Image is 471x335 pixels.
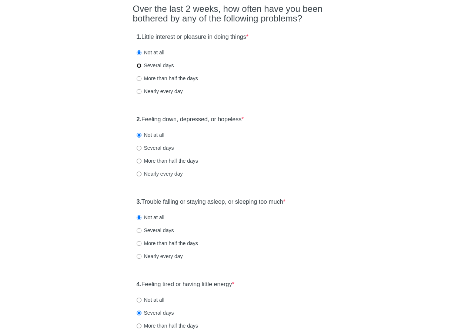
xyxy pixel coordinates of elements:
[137,115,244,124] label: Feeling down, depressed, or hopeless
[137,76,141,81] input: More than half the days
[137,241,141,246] input: More than half the days
[137,157,198,165] label: More than half the days
[137,170,183,177] label: Nearly every day
[137,215,141,220] input: Not at all
[137,240,198,247] label: More than half the days
[137,324,141,328] input: More than half the days
[137,133,141,138] input: Not at all
[137,253,183,260] label: Nearly every day
[137,280,234,289] label: Feeling tired or having little energy
[137,159,141,163] input: More than half the days
[137,311,141,315] input: Several days
[137,146,141,150] input: Several days
[137,116,141,122] strong: 2.
[137,296,164,304] label: Not at all
[137,199,141,205] strong: 3.
[137,34,141,40] strong: 1.
[133,4,338,24] h2: Over the last 2 weeks, how often have you been bothered by any of the following problems?
[137,298,141,302] input: Not at all
[137,281,141,287] strong: 4.
[137,88,183,95] label: Nearly every day
[137,75,198,82] label: More than half the days
[137,214,164,221] label: Not at all
[137,144,174,152] label: Several days
[137,49,164,56] label: Not at all
[137,228,141,233] input: Several days
[137,227,174,234] label: Several days
[137,62,174,69] label: Several days
[137,50,141,55] input: Not at all
[137,309,174,317] label: Several days
[137,198,285,206] label: Trouble falling or staying asleep, or sleeping too much
[137,89,141,94] input: Nearly every day
[137,63,141,68] input: Several days
[137,33,248,41] label: Little interest or pleasure in doing things
[137,322,198,329] label: More than half the days
[137,254,141,259] input: Nearly every day
[137,131,164,139] label: Not at all
[137,172,141,176] input: Nearly every day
